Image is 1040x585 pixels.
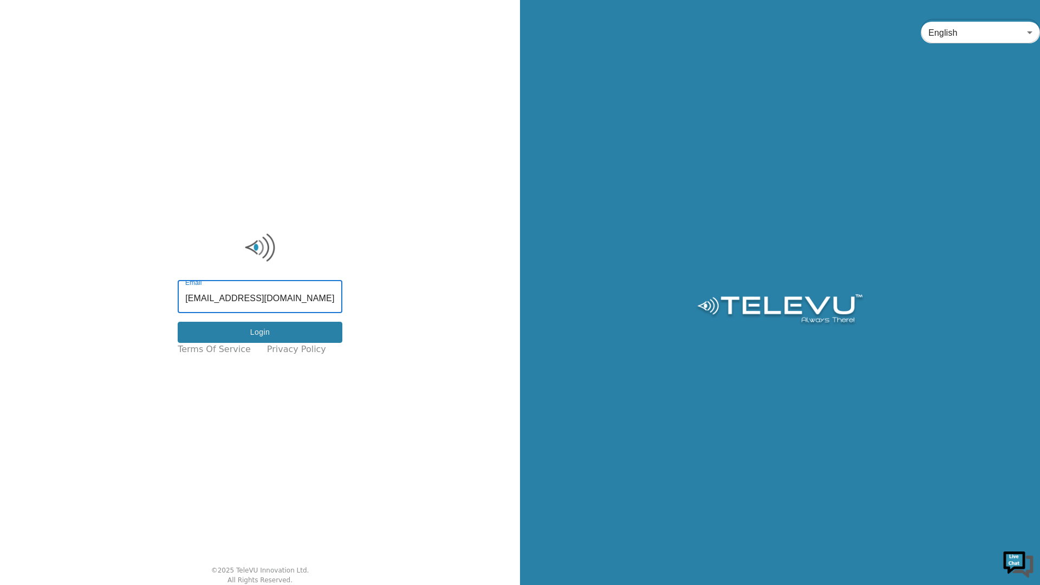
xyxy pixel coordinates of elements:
img: Chat Widget [1002,547,1035,580]
div: All Rights Reserved. [227,575,292,585]
div: English [921,17,1040,48]
button: Login [178,322,342,343]
a: Terms of Service [178,343,251,356]
a: Privacy Policy [267,343,326,356]
img: Logo [178,231,342,264]
div: © 2025 TeleVU Innovation Ltd. [211,565,309,575]
img: Logo [695,294,864,327]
